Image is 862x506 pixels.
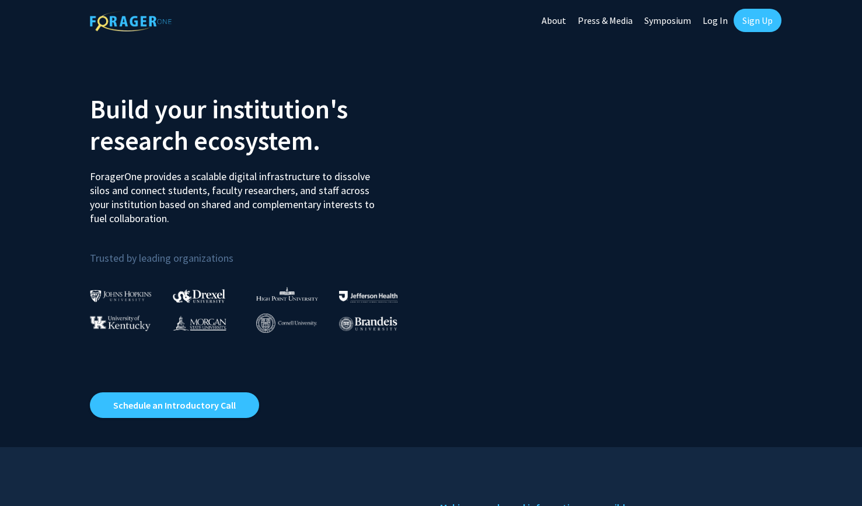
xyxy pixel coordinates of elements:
[90,235,423,267] p: Trusted by leading organizations
[90,392,259,418] a: Opens in a new tab
[90,290,152,302] img: Johns Hopkins University
[339,317,397,331] img: Brandeis University
[90,11,172,31] img: ForagerOne Logo
[90,161,383,226] p: ForagerOne provides a scalable digital infrastructure to dissolve silos and connect students, fac...
[256,314,317,333] img: Cornell University
[173,315,226,331] img: Morgan State University
[339,291,397,302] img: Thomas Jefferson University
[734,9,781,32] a: Sign Up
[173,289,225,303] img: Drexel University
[90,315,151,331] img: University of Kentucky
[90,93,423,156] h2: Build your institution's research ecosystem.
[256,287,318,301] img: High Point University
